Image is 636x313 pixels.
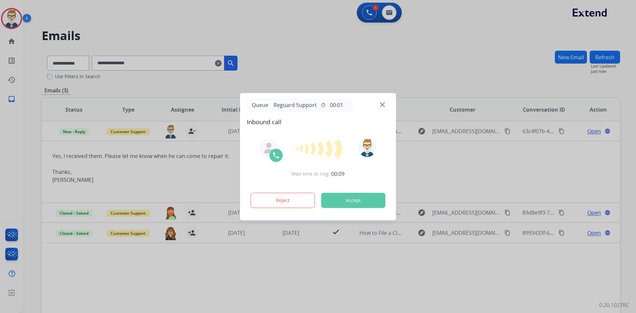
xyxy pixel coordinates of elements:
[272,151,280,159] img: call-icon
[380,102,385,107] img: close-button
[358,138,376,157] img: avatar
[264,143,274,153] img: agent-avatar
[247,117,390,127] span: Inbound call
[321,102,326,108] mat-icon: timer
[330,101,343,109] span: 00:01
[321,193,386,208] button: Accept
[599,301,629,309] p: 0.20.1027RC
[331,170,344,178] span: 00:09
[291,171,330,177] span: Wait time at ring:
[271,101,319,109] span: Reguard Support
[251,193,315,208] button: Reject
[249,101,271,109] p: Queue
